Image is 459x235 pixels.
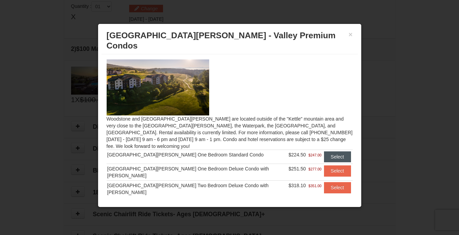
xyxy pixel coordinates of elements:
span: $277.00 [309,166,322,172]
div: [GEOGRAPHIC_DATA][PERSON_NAME] One Bedroom Deluxe Condo with [PERSON_NAME] [107,165,287,179]
button: × [349,31,353,38]
span: $351.00 [309,182,322,189]
span: $224.50 [288,152,306,157]
button: Select [324,165,351,176]
div: [GEOGRAPHIC_DATA][PERSON_NAME] Two Bedroom Deluxe Condo with [PERSON_NAME] [107,182,287,196]
button: Select [324,151,351,162]
span: $251.50 [288,166,306,171]
div: Woodstone and [GEOGRAPHIC_DATA][PERSON_NAME] are located outside of the "Kettle" mountain area an... [102,54,358,197]
img: 19219041-4-ec11c166.jpg [107,59,209,115]
span: [GEOGRAPHIC_DATA][PERSON_NAME] - Valley Premium Condos [107,31,336,50]
div: [GEOGRAPHIC_DATA][PERSON_NAME] One Bedroom Standard Condo [107,151,287,158]
span: $318.10 [288,183,306,188]
span: $247.00 [309,152,322,158]
button: Select [324,182,351,193]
